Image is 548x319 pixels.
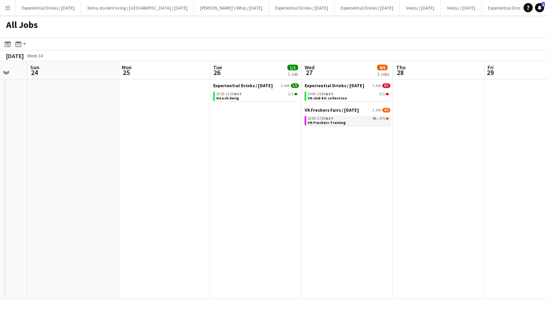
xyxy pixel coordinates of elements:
[486,68,494,77] span: 29
[308,116,389,125] a: 10:00-17:00BST4A•4/5VK Freshers Training
[377,71,389,77] div: 2 Jobs
[269,0,334,15] button: Experiential Drinks / [DATE]
[303,68,315,77] span: 27
[281,83,289,88] span: 1 Job
[308,117,333,120] span: 10:00-17:00
[29,68,39,77] span: 24
[194,0,269,15] button: [PERSON_NAME]'s Whip / [DATE]
[400,0,441,15] button: Veezu / [DATE]
[386,117,389,120] span: 4/5
[30,64,39,71] span: Sun
[488,64,494,71] span: Fri
[25,53,44,59] span: Week 34
[305,107,390,127] div: VK Freshers Fairs / [DATE]1 Job4/510:00-17:00BST4A•4/5VK Freshers Training
[441,0,482,15] button: Veezu / [DATE]
[377,65,388,70] span: 4/6
[308,117,389,120] div: •
[81,0,194,15] button: Xenia student living / [GEOGRAPHIC_DATA] / [DATE]
[308,92,333,96] span: 14:00-15:00
[382,108,390,112] span: 4/5
[395,68,406,77] span: 28
[122,64,132,71] span: Mon
[305,107,359,113] span: VK Freshers Fairs / Sept 25
[334,0,400,15] button: Experiential Drinks / [DATE]
[216,96,239,101] span: Hooch derig
[294,93,297,95] span: 1/1
[482,0,547,15] button: Experiential Drinks / [DATE]
[372,83,381,88] span: 1 Job
[216,92,242,96] span: 10:30-13:30
[288,92,294,96] span: 1/1
[380,117,385,120] span: 4/5
[535,3,544,12] a: 1
[541,2,545,7] span: 1
[396,64,406,71] span: Thu
[305,107,390,113] a: VK Freshers Fairs / [DATE]1 Job4/5
[288,71,298,77] div: 1 Job
[386,93,389,95] span: 0/1
[308,91,389,100] a: 14:00-15:00BST0/1VK club kit collection
[372,108,381,112] span: 1 Job
[212,68,222,77] span: 26
[380,92,385,96] span: 0/1
[372,117,377,120] span: 4A
[382,83,390,88] span: 0/1
[213,83,299,88] a: Experiential Drinks / [DATE]1 Job1/1
[305,83,390,88] a: Experiential Drinks / [DATE]1 Job0/1
[213,83,299,103] div: Experiential Drinks / [DATE]1 Job1/110:30-13:30BST1/1Hooch derig
[305,83,390,107] div: Experiential Drinks / [DATE]1 Job0/114:00-15:00BST0/1VK club kit collection
[308,96,347,101] span: VK club kit collection
[234,91,242,96] span: BST
[308,120,346,125] span: VK Freshers Training
[326,116,333,121] span: BST
[16,0,81,15] button: Experiential Drinks / [DATE]
[121,68,132,77] span: 25
[287,65,298,70] span: 1/1
[291,83,299,88] span: 1/1
[6,52,24,60] div: [DATE]
[213,83,273,88] span: Experiential Drinks / August 25
[305,83,364,88] span: Experiential Drinks / August 25
[305,64,315,71] span: Wed
[326,91,333,96] span: BST
[213,64,222,71] span: Tue
[216,91,297,100] a: 10:30-13:30BST1/1Hooch derig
